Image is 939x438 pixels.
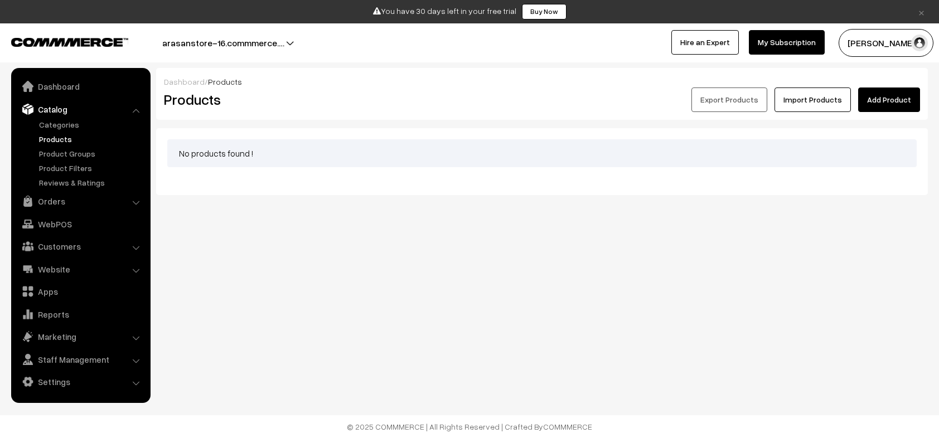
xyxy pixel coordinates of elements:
div: No products found ! [167,139,917,167]
a: Reviews & Ratings [36,177,147,188]
a: Settings [14,372,147,392]
a: Products [36,133,147,145]
a: Apps [14,281,147,301]
a: Staff Management [14,349,147,369]
div: You have 30 days left in your free trial [4,4,935,20]
a: Hire an Expert [671,30,739,55]
a: Reports [14,304,147,324]
a: Categories [36,119,147,130]
a: Marketing [14,327,147,347]
a: My Subscription [749,30,825,55]
a: Customers [14,236,147,256]
a: COMMMERCE [11,35,109,48]
span: Products [208,77,242,86]
a: Website [14,259,147,279]
a: Buy Now [522,4,567,20]
button: Export Products [691,87,767,112]
a: WebPOS [14,214,147,234]
div: / [164,76,920,87]
img: COMMMERCE [11,38,128,46]
button: arasanstore-16.commmerce.… [123,29,323,57]
a: Orders [14,191,147,211]
a: Add Product [858,87,920,112]
a: Product Groups [36,148,147,159]
a: Dashboard [164,77,205,86]
button: [PERSON_NAME] [839,29,933,57]
a: Catalog [14,99,147,119]
img: user [911,35,928,51]
a: COMMMERCE [543,422,592,431]
h2: Products [164,91,405,108]
a: Product Filters [36,162,147,174]
a: Import Products [775,87,851,112]
a: Dashboard [14,76,147,96]
a: × [914,5,929,18]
